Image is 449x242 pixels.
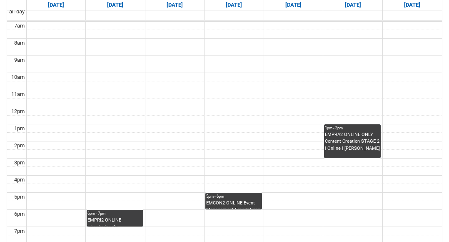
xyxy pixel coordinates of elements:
div: 6pm - 7pm [87,211,142,217]
span: all-day [7,8,26,16]
div: 6pm [12,210,26,218]
div: 3pm [12,159,26,167]
div: 5pm - 6pm [206,194,261,199]
div: 10am [10,73,26,81]
div: EMCON2 ONLINE Event Management Foundations STAGE 2 | Online | [PERSON_NAME] [206,200,261,209]
div: 11am [10,90,26,98]
div: 4pm [12,176,26,184]
div: EMPRI2 ONLINE Introduction to Entertainment Business Law STAGE 2 | Online | [PERSON_NAME] [87,217,142,226]
div: 2pm [12,141,26,150]
div: 7am [12,22,26,30]
div: 9am [12,56,26,64]
div: EMPRA2 ONLINE ONLY Content Creation STAGE 2 | Online | [PERSON_NAME] [325,131,380,152]
div: 1pm [12,124,26,133]
div: 1pm - 3pm [325,125,380,131]
div: 12pm [10,107,26,116]
div: 8am [12,39,26,47]
div: 5pm [12,193,26,201]
div: 7pm [12,227,26,235]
